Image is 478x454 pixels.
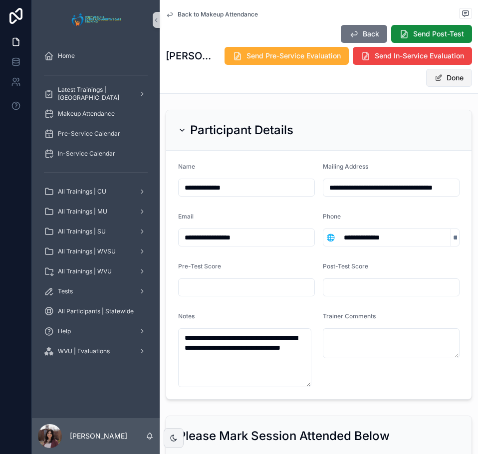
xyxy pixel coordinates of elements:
[38,282,154,300] a: Tests
[58,52,75,60] span: Home
[38,85,154,103] a: Latest Trainings | [GEOGRAPHIC_DATA]
[341,25,387,43] button: Back
[246,51,341,61] span: Send Pre-Service Evaluation
[323,228,338,246] button: Select Button
[38,262,154,280] a: All Trainings | WVU
[323,262,368,270] span: Post-Test Score
[178,10,258,18] span: Back to Makeup Attendance
[190,122,293,138] h2: Participant Details
[58,347,110,355] span: WVU | Evaluations
[323,312,376,320] span: Trainer Comments
[58,327,71,335] span: Help
[178,213,194,220] span: Email
[323,163,368,170] span: Mailing Address
[413,29,464,39] span: Send Post-Test
[178,163,195,170] span: Name
[70,431,127,441] p: [PERSON_NAME]
[58,86,131,102] span: Latest Trainings | [GEOGRAPHIC_DATA]
[166,49,213,63] h1: [PERSON_NAME]
[38,302,154,320] a: All Participants | Statewide
[58,307,134,315] span: All Participants | Statewide
[38,322,154,340] a: Help
[166,10,258,18] a: Back to Makeup Attendance
[178,262,221,270] span: Pre-Test Score
[38,223,154,240] a: All Trainings | SU
[38,183,154,201] a: All Trainings | CU
[178,312,195,320] span: Notes
[58,150,115,158] span: In-Service Calendar
[58,267,112,275] span: All Trainings | WVU
[225,47,349,65] button: Send Pre-Service Evaluation
[58,188,106,196] span: All Trainings | CU
[353,47,472,65] button: Send In-Service Evaluation
[58,110,115,118] span: Makeup Attendance
[58,287,73,295] span: Tests
[58,130,120,138] span: Pre-Service Calendar
[38,203,154,221] a: All Trainings | MU
[38,145,154,163] a: In-Service Calendar
[32,40,160,418] div: scrollable content
[375,51,464,61] span: Send In-Service Evaluation
[38,105,154,123] a: Makeup Attendance
[38,47,154,65] a: Home
[58,227,106,235] span: All Trainings | SU
[58,208,107,216] span: All Trainings | MU
[323,213,341,220] span: Phone
[391,25,472,43] button: Send Post-Test
[363,29,379,39] span: Back
[326,232,335,242] span: 🌐
[58,247,116,255] span: All Trainings | WVSU
[426,69,472,87] button: Done
[38,242,154,260] a: All Trainings | WVSU
[38,342,154,360] a: WVU | Evaluations
[178,428,390,444] h2: Please Mark Session Attended Below
[38,125,154,143] a: Pre-Service Calendar
[69,12,123,28] img: App logo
